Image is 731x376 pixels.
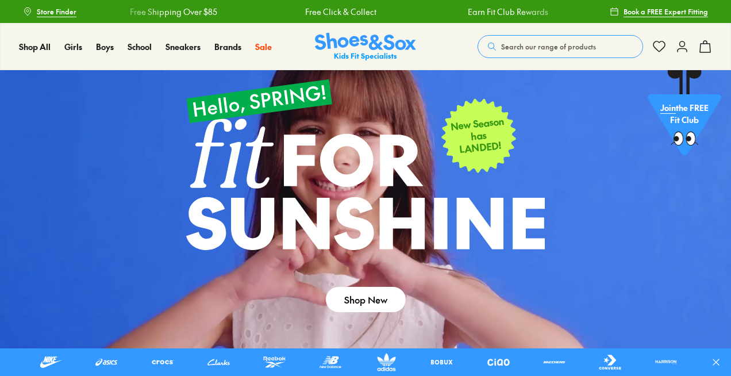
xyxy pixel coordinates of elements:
span: Book a FREE Expert Fitting [624,6,708,17]
a: Book a FREE Expert Fitting [610,1,708,22]
a: Earn Fit Club Rewards [467,6,547,18]
span: Search our range of products [501,41,596,52]
a: Boys [96,41,114,53]
a: Free Click & Collect [305,6,376,18]
a: School [128,41,152,53]
span: Sale [255,41,272,52]
span: Brands [214,41,241,52]
a: Brands [214,41,241,53]
a: Sale [255,41,272,53]
span: Girls [64,41,82,52]
a: Girls [64,41,82,53]
a: Shop New [326,287,406,312]
a: Store Finder [23,1,76,22]
span: Store Finder [37,6,76,17]
span: School [128,41,152,52]
a: Jointhe FREE Fit Club [648,70,721,162]
span: Join [660,102,676,113]
a: Sneakers [166,41,201,53]
p: the FREE Fit Club [648,93,721,135]
a: Free Shipping Over $85 [129,6,217,18]
span: Shop All [19,41,51,52]
span: Boys [96,41,114,52]
a: Shop All [19,41,51,53]
a: Shoes & Sox [315,33,416,61]
span: Sneakers [166,41,201,52]
button: Search our range of products [478,35,643,58]
img: SNS_Logo_Responsive.svg [315,33,416,61]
